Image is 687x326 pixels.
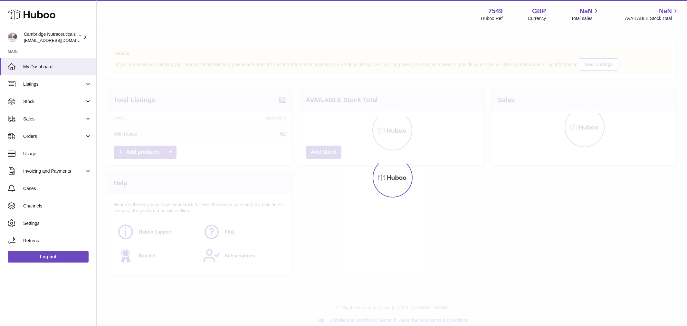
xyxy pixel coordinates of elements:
[579,7,592,15] span: NaN
[625,7,679,22] a: NaN AVAILABLE Stock Total
[23,133,85,139] span: Orders
[571,7,600,22] a: NaN Total sales
[23,203,91,209] span: Channels
[481,15,503,22] div: Huboo Ref
[23,81,85,87] span: Listings
[528,15,546,22] div: Currency
[659,7,672,15] span: NaN
[23,151,91,157] span: Usage
[23,64,91,70] span: My Dashboard
[8,251,89,263] a: Log out
[23,168,85,174] span: Invoicing and Payments
[23,238,91,244] span: Returns
[23,116,85,122] span: Sales
[488,7,503,15] strong: 7549
[532,7,546,15] strong: GBP
[24,31,82,43] div: Cambridge Nutraceuticals Ltd
[571,15,600,22] span: Total sales
[625,15,679,22] span: AVAILABLE Stock Total
[8,33,17,42] img: qvc@camnutra.com
[23,99,85,105] span: Stock
[24,38,95,43] span: [EMAIL_ADDRESS][DOMAIN_NAME]
[23,186,91,192] span: Cases
[23,220,91,226] span: Settings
